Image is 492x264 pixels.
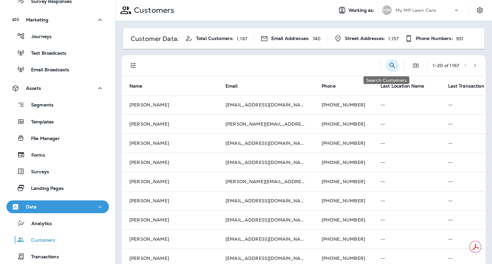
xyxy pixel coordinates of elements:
[6,165,109,178] button: Surveys
[218,153,314,172] td: [EMAIL_ADDRESS][DOMAIN_NAME]
[25,152,45,159] p: Forms
[6,115,109,128] button: Templates
[25,50,66,57] p: Text Broadcasts
[6,29,109,43] button: Journeys
[314,95,373,114] td: [PHONE_NUMBER]
[313,36,321,41] p: 740
[218,172,314,191] td: [PERSON_NAME][EMAIL_ADDRESS][PERSON_NAME][DOMAIN_NAME]
[474,4,486,16] button: Settings
[6,82,109,95] button: Assets
[396,8,436,13] p: My MP Lawn Care
[433,63,459,68] div: 1 - 20 of 1167
[381,83,424,89] span: Last Location Name
[314,191,373,210] td: [PHONE_NUMBER]
[129,83,143,89] span: Name
[122,114,218,134] td: [PERSON_NAME]
[345,36,385,41] span: Street Addresses:
[381,83,433,89] span: Last Location Name
[271,36,309,41] span: Email Addresses:
[6,181,109,195] button: Landing Pages
[25,136,60,142] p: File Manager
[6,200,109,213] button: Data
[6,216,109,230] button: Analytics
[25,237,55,244] p: Customers
[381,160,433,165] p: --
[314,134,373,153] td: [PHONE_NUMBER]
[218,191,314,210] td: [EMAIL_ADDRESS][DOMAIN_NAME]
[456,36,463,41] p: 951
[314,172,373,191] td: [PHONE_NUMBER]
[129,83,151,89] span: Name
[122,153,218,172] td: [PERSON_NAME]
[6,148,109,161] button: Forms
[25,119,54,125] p: Templates
[381,179,433,184] p: --
[6,250,109,263] button: Transactions
[237,36,247,41] p: 1,167
[6,233,109,246] button: Customers
[218,95,314,114] td: [EMAIL_ADDRESS][DOMAIN_NAME]
[122,134,218,153] td: [PERSON_NAME]
[218,114,314,134] td: [PERSON_NAME][EMAIL_ADDRESS][PERSON_NAME][DOMAIN_NAME]
[381,256,433,261] p: --
[26,204,37,209] p: Data
[382,5,392,15] div: MM
[122,191,218,210] td: [PERSON_NAME]
[131,36,179,41] p: Customer Data:
[25,34,52,40] p: Journeys
[6,13,109,26] button: Marketing
[314,153,373,172] td: [PHONE_NUMBER]
[381,237,433,242] p: --
[6,63,109,76] button: Email Broadcasts
[122,95,218,114] td: [PERSON_NAME]
[381,141,433,146] p: --
[25,169,49,175] p: Surveys
[364,76,409,84] div: Search Customers
[348,8,376,13] span: Working as:
[131,5,174,15] p: Customers
[225,83,238,89] span: Email
[25,67,69,73] p: Email Broadcasts
[122,172,218,191] td: [PERSON_NAME]
[25,102,53,109] p: Segments
[25,186,64,192] p: Landing Pages
[196,36,234,41] span: Total Customers:
[6,131,109,145] button: File Manager
[381,102,433,107] p: --
[388,36,398,41] p: 1,157
[381,198,433,203] p: --
[25,254,59,260] p: Transactions
[6,46,109,59] button: Text Broadcasts
[409,59,422,72] button: Edit Fields
[25,221,52,227] p: Analytics
[314,210,373,229] td: [PHONE_NUMBER]
[416,36,453,41] span: Phone Numbers:
[127,59,140,72] button: Filters
[218,229,314,249] td: [EMAIL_ADDRESS][DOMAIN_NAME]
[122,229,218,249] td: [PERSON_NAME]
[26,17,48,22] p: Marketing
[381,121,433,127] p: --
[225,83,246,89] span: Email
[381,217,433,222] p: --
[122,210,218,229] td: [PERSON_NAME]
[26,86,41,91] p: Assets
[218,134,314,153] td: [EMAIL_ADDRESS][DOMAIN_NAME]
[386,59,399,72] button: Search Customers
[322,83,336,89] span: Phone
[314,114,373,134] td: [PHONE_NUMBER]
[322,83,344,89] span: Phone
[6,98,109,112] button: Segments
[314,229,373,249] td: [PHONE_NUMBER]
[218,210,314,229] td: [EMAIL_ADDRESS][DOMAIN_NAME]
